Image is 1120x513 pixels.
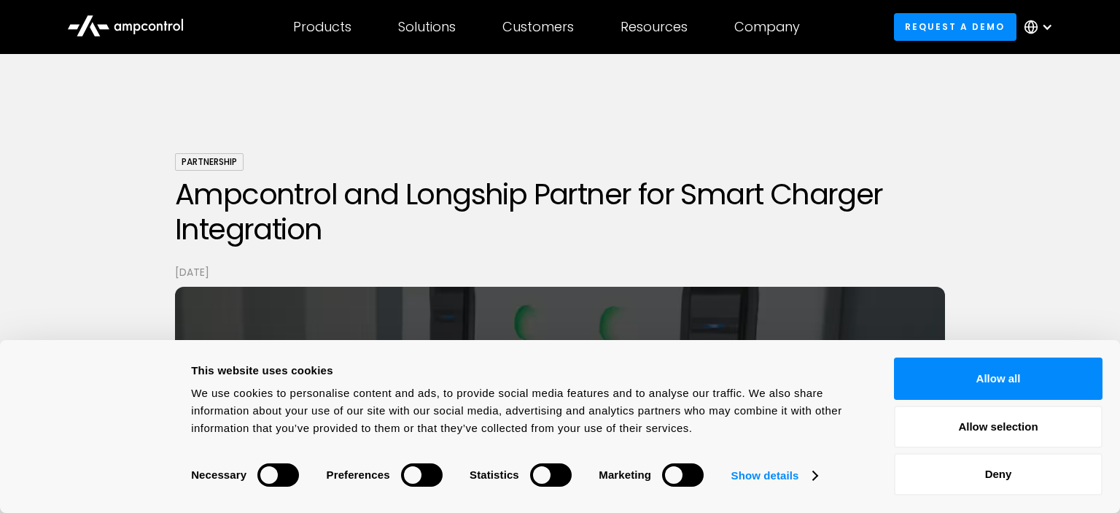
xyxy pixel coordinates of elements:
strong: Statistics [470,468,519,481]
a: Request a demo [894,13,1016,40]
button: Allow all [894,358,1102,400]
div: Company [734,19,800,35]
legend: Consent Selection [190,457,191,458]
div: Products [293,19,351,35]
div: Customers [502,19,574,35]
div: Partnership [175,153,244,171]
p: [DATE] [175,264,945,280]
button: Deny [894,453,1102,495]
strong: Marketing [599,468,651,481]
div: Resources [621,19,688,35]
strong: Necessary [191,468,246,481]
div: Solutions [398,19,456,35]
strong: Preferences [327,468,390,481]
div: We use cookies to personalise content and ads, to provide social media features and to analyse ou... [191,385,861,437]
a: Show details [731,465,817,487]
h1: Ampcontrol and Longship Partner for Smart Charger Integration [175,177,945,247]
div: This website uses cookies [191,362,861,379]
button: Allow selection [894,406,1102,448]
